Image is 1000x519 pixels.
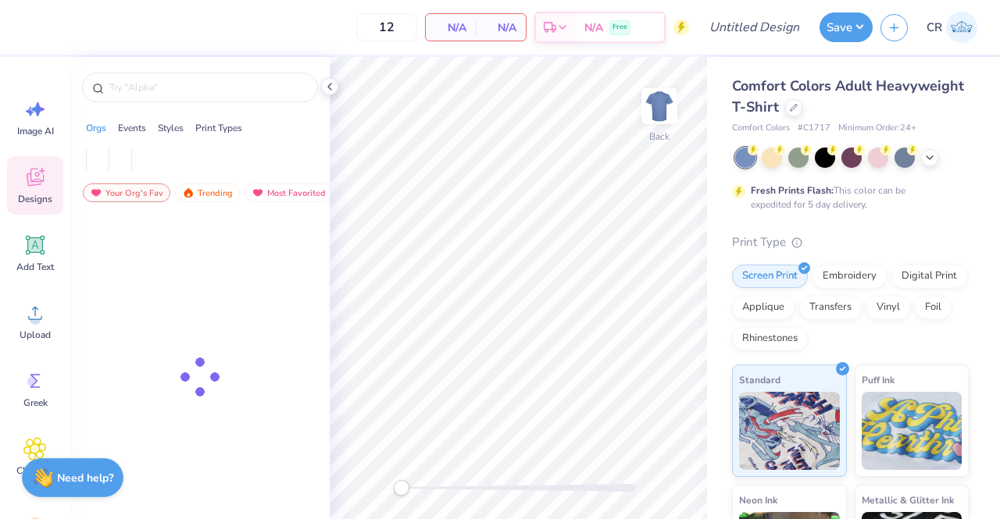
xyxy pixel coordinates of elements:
[584,20,603,36] span: N/A
[90,187,102,198] img: most_fav.gif
[862,371,895,388] span: Puff Ink
[927,19,942,37] span: CR
[862,492,954,508] span: Metallic & Glitter Ink
[866,296,910,319] div: Vinyl
[182,187,195,198] img: trending.gif
[175,183,240,202] div: Trending
[649,130,670,144] div: Back
[644,91,675,122] img: Back
[751,184,834,197] strong: Fresh Prints Flash:
[920,12,984,43] a: CR
[891,265,967,288] div: Digital Print
[108,80,308,95] input: Try "Alpha"
[252,187,264,198] img: most_fav.gif
[612,22,627,33] span: Free
[356,13,417,41] input: – –
[739,371,780,388] span: Standard
[118,121,146,135] div: Events
[812,265,887,288] div: Embroidery
[86,121,106,135] div: Orgs
[20,329,51,341] span: Upload
[17,125,54,137] span: Image AI
[9,464,61,489] span: Clipart & logos
[394,480,409,496] div: Accessibility label
[245,183,333,202] div: Most Favorited
[83,183,170,202] div: Your Org's Fav
[732,296,795,319] div: Applique
[820,12,873,42] button: Save
[158,121,184,135] div: Styles
[915,296,952,319] div: Foil
[732,265,808,288] div: Screen Print
[16,261,54,273] span: Add Text
[732,122,790,135] span: Comfort Colors
[195,121,242,135] div: Print Types
[57,471,113,485] strong: Need help?
[838,122,916,135] span: Minimum Order: 24 +
[799,296,862,319] div: Transfers
[732,233,969,251] div: Print Type
[18,193,52,205] span: Designs
[732,76,964,116] span: Comfort Colors Adult Heavyweight T-Shirt
[946,12,977,43] img: Conner Roberts
[862,392,962,470] img: Puff Ink
[739,492,777,508] span: Neon Ink
[798,122,830,135] span: # C1717
[732,327,808,350] div: Rhinestones
[739,392,840,470] img: Standard
[485,20,516,36] span: N/A
[435,20,466,36] span: N/A
[23,396,48,409] span: Greek
[751,183,943,212] div: This color can be expedited for 5 day delivery.
[697,12,812,43] input: Untitled Design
